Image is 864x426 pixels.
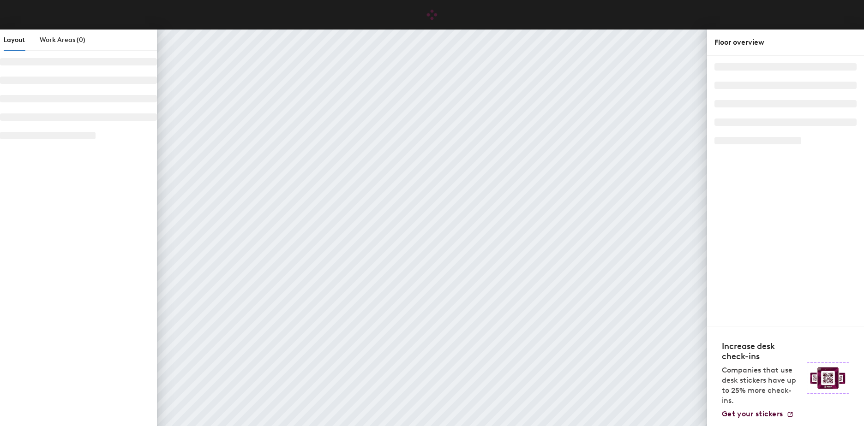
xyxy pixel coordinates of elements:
[4,36,25,44] span: Layout
[722,409,783,418] span: Get your stickers
[722,365,801,406] p: Companies that use desk stickers have up to 25% more check-ins.
[714,37,857,48] div: Floor overview
[722,341,801,361] h4: Increase desk check-ins
[807,362,849,394] img: Sticker logo
[40,36,85,44] span: Work Areas (0)
[722,409,794,419] a: Get your stickers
